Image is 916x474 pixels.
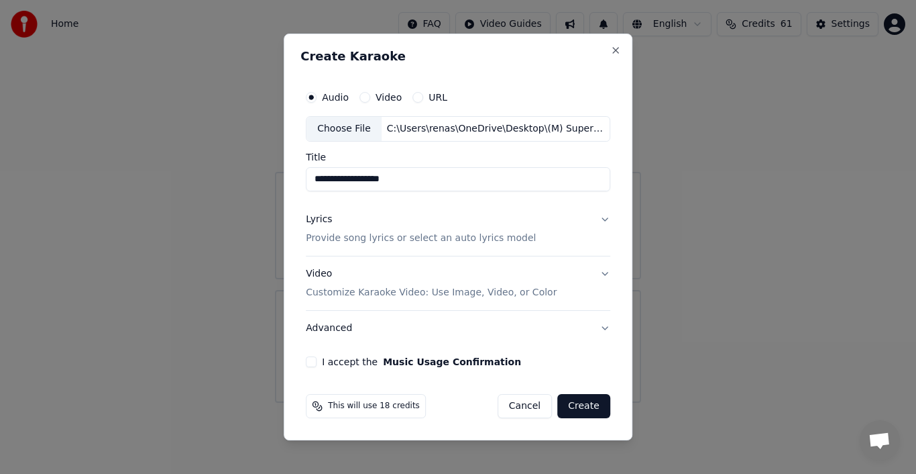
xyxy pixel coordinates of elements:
[300,50,616,62] h2: Create Karaoke
[383,357,521,367] button: I accept the
[428,93,447,102] label: URL
[382,122,610,136] div: C:\Users\renas\OneDrive\Desktop\(M) Superwoman (Ab).mp3
[306,256,610,310] button: VideoCustomize Karaoke Video: Use Image, Video, or Color
[306,117,382,141] div: Choose File
[557,394,610,418] button: Create
[328,401,420,412] span: This will use 18 credits
[306,311,610,346] button: Advanced
[376,93,402,102] label: Video
[306,232,536,245] p: Provide song lyrics or select an auto lyrics model
[306,202,610,256] button: LyricsProvide song lyrics or select an auto lyrics model
[322,357,521,367] label: I accept the
[306,267,557,299] div: Video
[306,213,332,226] div: Lyrics
[306,286,557,299] p: Customize Karaoke Video: Use Image, Video, or Color
[498,394,552,418] button: Cancel
[322,93,349,102] label: Audio
[306,152,610,162] label: Title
